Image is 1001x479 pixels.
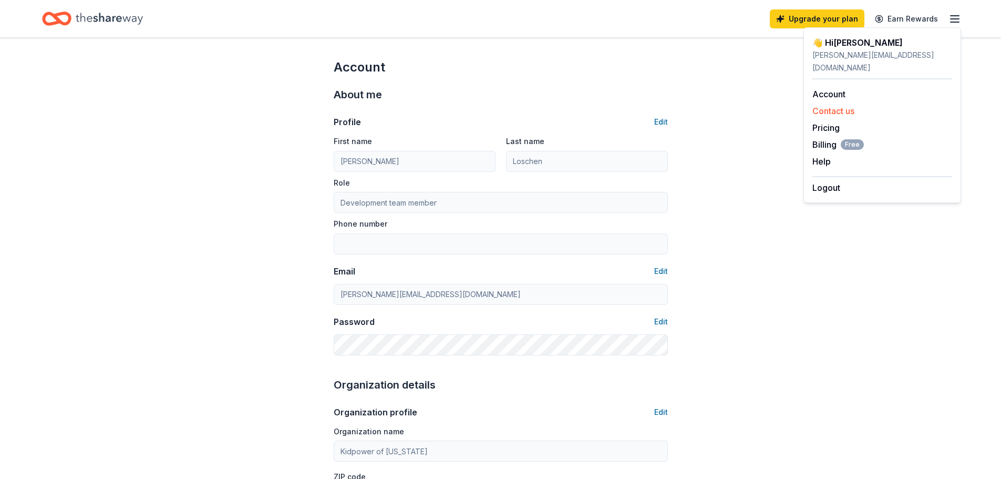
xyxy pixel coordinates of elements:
[812,138,864,151] span: Billing
[812,155,831,168] button: Help
[841,139,864,150] span: Free
[654,315,668,328] button: Edit
[42,6,143,31] a: Home
[812,138,864,151] button: BillingFree
[334,265,355,278] div: Email
[812,181,840,194] button: Logout
[334,59,668,76] div: Account
[654,265,668,278] button: Edit
[812,49,952,74] div: [PERSON_NAME][EMAIL_ADDRESS][DOMAIN_NAME]
[654,116,668,128] button: Edit
[869,9,944,28] a: Earn Rewards
[334,86,668,103] div: About me
[812,89,845,99] a: Account
[334,116,361,128] div: Profile
[812,105,854,117] button: Contact us
[334,136,372,147] label: First name
[812,123,840,133] a: Pricing
[506,136,544,147] label: Last name
[334,426,404,437] label: Organization name
[334,376,668,393] div: Organization details
[812,36,952,49] div: 👋 Hi [PERSON_NAME]
[334,406,417,419] div: Organization profile
[654,406,668,419] button: Edit
[770,9,864,28] a: Upgrade your plan
[334,315,375,328] div: Password
[334,219,387,229] label: Phone number
[334,178,350,188] label: Role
